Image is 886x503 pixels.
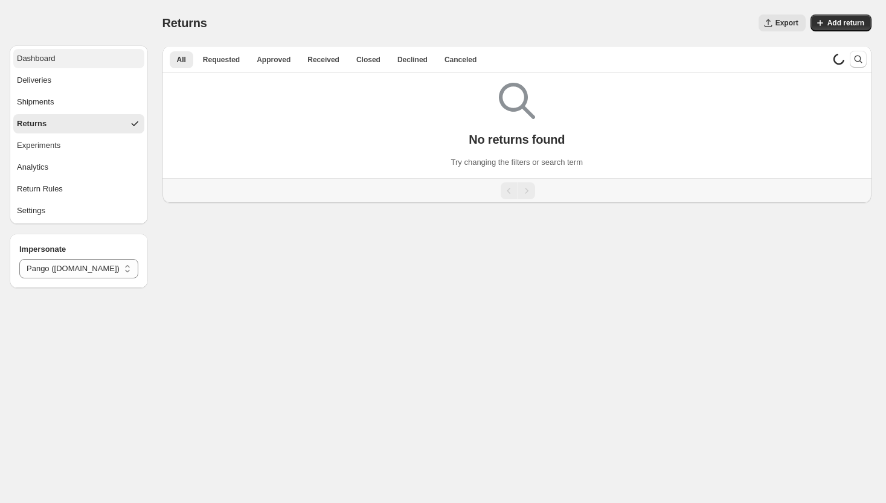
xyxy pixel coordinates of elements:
img: Empty search results [499,83,535,119]
div: Return Rules [17,183,63,195]
div: Analytics [17,161,48,173]
p: No returns found [469,132,565,147]
span: Closed [356,55,380,65]
button: Add return [811,14,872,31]
button: Search and filter results [850,51,867,68]
button: Shipments [13,92,144,112]
nav: Pagination [162,178,872,203]
span: Canceled [445,55,477,65]
button: Experiments [13,136,144,155]
div: Returns [17,118,47,130]
span: Declined [397,55,428,65]
button: Return Rules [13,179,144,199]
span: Approved [257,55,291,65]
h4: Impersonate [19,243,138,255]
span: Returns [162,16,207,30]
span: Add return [827,18,864,28]
p: Try changing the filters or search term [451,156,583,168]
div: Experiments [17,139,60,152]
div: Shipments [17,96,54,108]
button: Analytics [13,158,144,177]
div: Dashboard [17,53,56,65]
span: Received [307,55,339,65]
button: Settings [13,201,144,220]
button: Deliveries [13,71,144,90]
button: Returns [13,114,144,133]
button: Export [759,14,806,31]
span: All [177,55,186,65]
button: Dashboard [13,49,144,68]
span: Requested [203,55,240,65]
div: Settings [17,205,45,217]
span: Export [775,18,798,28]
div: Deliveries [17,74,51,86]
